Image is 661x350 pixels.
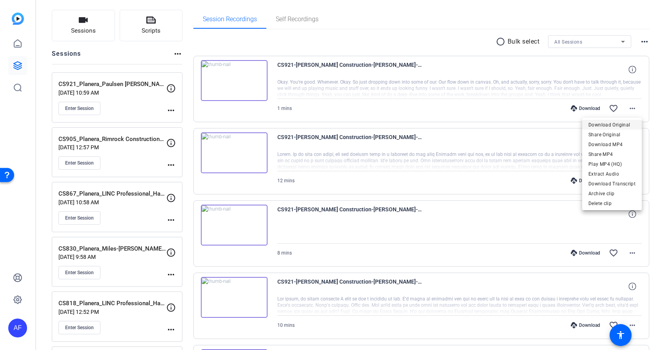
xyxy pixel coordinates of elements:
[588,159,636,169] span: Play MP4 (HQ)
[588,179,636,189] span: Download Transcript
[588,140,636,149] span: Download MP4
[588,150,636,159] span: Share MP4
[588,120,636,130] span: Download Original
[588,130,636,139] span: Share Original
[588,189,636,198] span: Archive clip
[588,199,636,208] span: Delete clip
[588,169,636,179] span: Extract Audio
